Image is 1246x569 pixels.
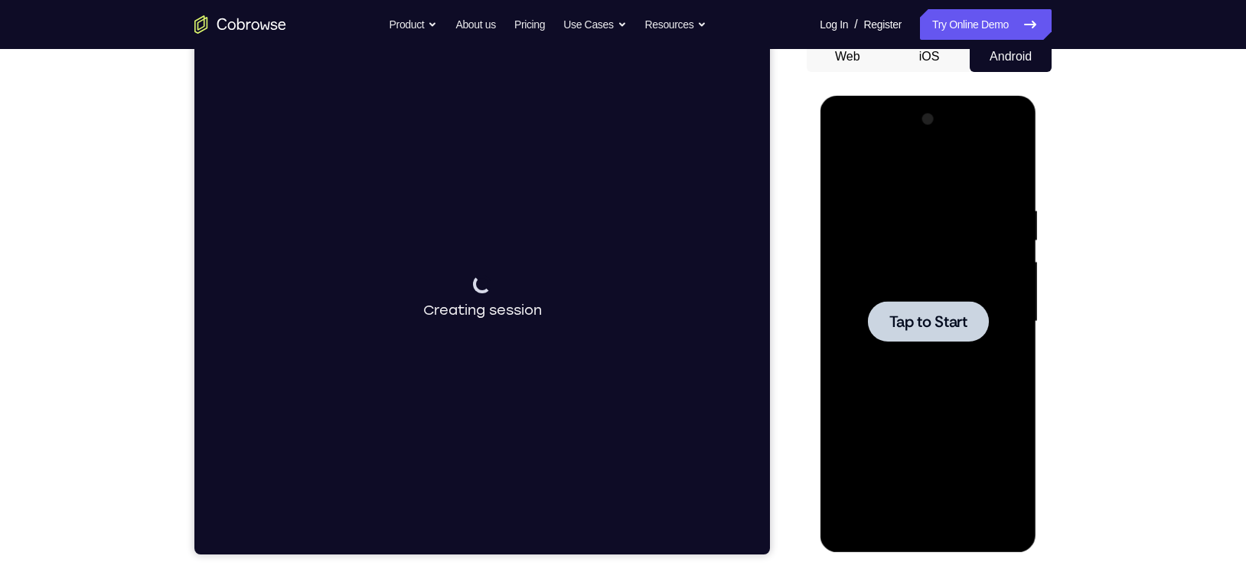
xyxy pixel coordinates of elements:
[645,9,707,40] button: Resources
[194,41,770,554] iframe: Agent
[889,41,970,72] button: iOS
[194,15,286,34] a: Go to the home page
[69,218,147,234] span: Tap to Start
[864,9,902,40] a: Register
[820,9,848,40] a: Log In
[229,234,347,280] div: Creating session
[920,9,1052,40] a: Try Online Demo
[514,9,545,40] a: Pricing
[807,41,889,72] button: Web
[854,15,857,34] span: /
[390,9,438,40] button: Product
[563,9,626,40] button: Use Cases
[47,205,168,246] button: Tap to Start
[970,41,1052,72] button: Android
[455,9,495,40] a: About us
